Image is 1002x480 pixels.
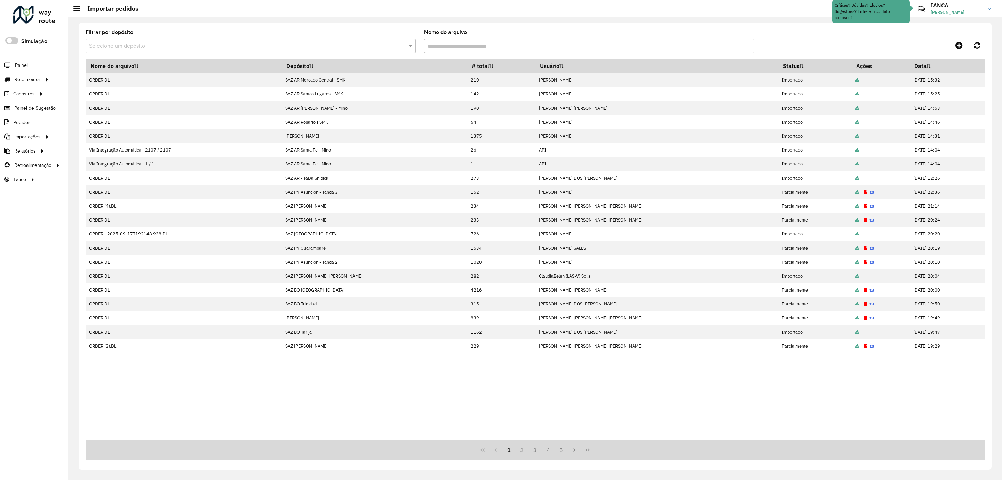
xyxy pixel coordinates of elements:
a: Reimportar [869,315,874,321]
td: SAZ AR Mercado Central - SMK [281,73,467,87]
td: Parcialmente [778,185,852,199]
td: Parcialmente [778,199,852,213]
a: Arquivo completo [855,259,859,265]
td: [PERSON_NAME] [535,87,778,101]
td: API [535,157,778,171]
td: 26 [467,143,535,157]
td: SAZ BO [GEOGRAPHIC_DATA] [281,283,467,297]
td: ORDER - 2025-09-17T192148.938.DL [86,227,281,241]
a: Arquivo completo [855,119,859,125]
h2: Importar pedidos [80,5,138,13]
td: [PERSON_NAME] [535,73,778,87]
a: Arquivo completo [855,315,859,321]
td: [DATE] 20:10 [909,255,984,269]
a: Arquivo completo [855,161,859,167]
span: Painel [15,62,28,69]
span: Importações [14,133,41,140]
a: Reimportar [869,189,874,195]
td: ORDER.DL [86,129,281,143]
td: Parcialmente [778,283,852,297]
td: [DATE] 19:29 [909,339,984,353]
td: SAZ [PERSON_NAME] [281,199,467,213]
td: 142 [467,87,535,101]
a: Arquivo completo [855,147,859,153]
td: SAZ AR Santa Fe - Mino [281,157,467,171]
th: Depósito [281,59,467,73]
td: ORDER.DL [86,87,281,101]
td: 1375 [467,129,535,143]
label: Simulação [21,37,47,46]
td: [PERSON_NAME] SALES [535,241,778,255]
a: Exibir log de erros [864,189,867,195]
td: SAZ AR - TaDa Shipick [281,171,467,185]
td: Importado [778,157,852,171]
a: Exibir log de erros [864,301,867,307]
button: Next Page [568,443,581,457]
td: [DATE] 14:46 [909,115,984,129]
td: 190 [467,101,535,115]
label: Filtrar por depósito [86,28,133,37]
th: Ações [852,59,910,73]
td: SAZ [PERSON_NAME] [PERSON_NAME] [281,269,467,283]
td: ORDER.DL [86,255,281,269]
button: 2 [515,443,528,457]
td: 273 [467,171,535,185]
a: Arquivo completo [855,189,859,195]
td: ORDER (3).DL [86,339,281,353]
span: Roteirizador [14,76,40,83]
span: Tático [13,176,26,183]
td: 152 [467,185,535,199]
td: 315 [467,297,535,311]
td: 1020 [467,255,535,269]
a: Arquivo completo [855,203,859,209]
a: Arquivo completo [855,287,859,293]
td: [DATE] 19:50 [909,297,984,311]
td: Via Integração Automática - 1 / 1 [86,157,281,171]
td: SAZ AR Santa Fe - Mino [281,143,467,157]
td: ORDER.DL [86,269,281,283]
td: SAZ PY Asunción - Tanda 3 [281,185,467,199]
td: 233 [467,213,535,227]
td: ORDER.DL [86,241,281,255]
td: [DATE] 19:47 [909,325,984,339]
td: [DATE] 14:31 [909,129,984,143]
a: Arquivo completo [855,105,859,111]
td: [PERSON_NAME] DOS [PERSON_NAME] [535,325,778,339]
td: Importado [778,171,852,185]
td: ORDER (4).DL [86,199,281,213]
a: Contato Rápido [914,1,929,16]
td: SAZ PY Guarambaré [281,241,467,255]
a: Reimportar [869,287,874,293]
td: [DATE] 22:36 [909,185,984,199]
td: ORDER.DL [86,185,281,199]
td: Via Integração Automática - 2107 / 2107 [86,143,281,157]
td: [PERSON_NAME] [281,129,467,143]
a: Exibir log de erros [864,343,867,349]
td: Importado [778,143,852,157]
a: Arquivo completo [855,245,859,251]
td: Parcialmente [778,241,852,255]
a: Exibir log de erros [864,203,867,209]
td: Importado [778,227,852,241]
td: [PERSON_NAME] [535,185,778,199]
td: [DATE] 21:14 [909,199,984,213]
td: API [535,143,778,157]
td: 234 [467,199,535,213]
a: Exibir log de erros [864,245,867,251]
td: [PERSON_NAME] DOS [PERSON_NAME] [535,297,778,311]
th: # total [467,59,535,73]
td: 64 [467,115,535,129]
span: Pedidos [13,119,31,126]
td: 1 [467,157,535,171]
td: 839 [467,311,535,325]
td: Importado [778,101,852,115]
td: SAZ [PERSON_NAME] [281,339,467,353]
td: [DATE] 14:53 [909,101,984,115]
td: [PERSON_NAME] [PERSON_NAME] [PERSON_NAME] [535,311,778,325]
a: Arquivo completo [855,301,859,307]
td: 210 [467,73,535,87]
h3: IANCA [931,2,983,9]
td: 229 [467,339,535,353]
a: Arquivo completo [855,77,859,83]
td: SAZ AR Rosario I SMK [281,115,467,129]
